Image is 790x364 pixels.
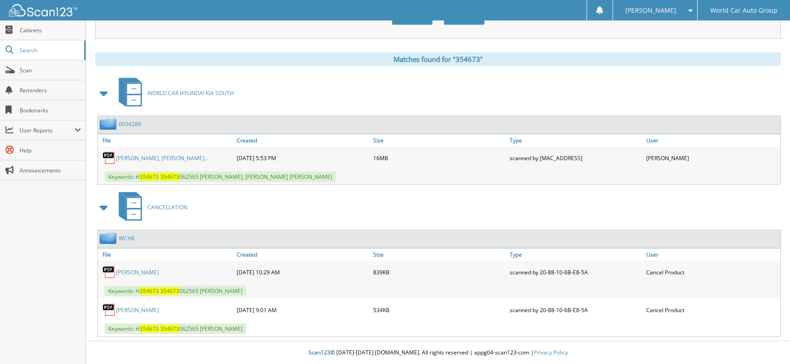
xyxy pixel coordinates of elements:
[534,349,568,356] a: Privacy Policy
[234,301,371,319] div: [DATE] 9:01 AM
[147,203,187,211] span: CANCELLATION
[507,134,644,147] a: Type
[140,325,159,333] span: 354673
[113,75,234,111] a: WORLD CAR HYUNDAI KIA SOUTH
[234,263,371,281] div: [DATE] 10:29 AM
[140,173,159,181] span: 354673
[98,134,234,147] a: File
[309,349,330,356] span: Scan123
[102,303,116,317] img: PDF.png
[710,8,778,13] span: World Car Auto Group
[116,306,159,314] a: [PERSON_NAME]
[371,263,507,281] div: 839KB
[20,167,81,174] span: Announcements
[507,301,644,319] div: scanned by 20-88-10-6B-E8-5A
[113,189,187,225] a: CANCELLATION
[147,89,234,97] span: WORLD CAR HYUNDAI KIA SOUTH
[507,248,644,261] a: Type
[20,26,81,34] span: Cabinets
[371,248,507,261] a: Size
[95,52,781,66] div: Matches found for "354673"
[102,265,116,279] img: PDF.png
[160,287,179,295] span: 354673
[102,151,116,165] img: PDF.png
[119,234,135,242] a: WCHK
[100,118,119,130] img: folder2.png
[744,320,790,364] iframe: Chat Widget
[116,154,208,162] a: [PERSON_NAME], [PERSON_NAME]...
[644,263,780,281] div: Cancel Product
[119,120,141,128] a: 0034288
[371,149,507,167] div: 16MB
[644,149,780,167] div: [PERSON_NAME]
[625,8,676,13] span: [PERSON_NAME]
[371,134,507,147] a: Size
[644,248,780,261] a: User
[20,126,75,134] span: User Reports
[234,248,371,261] a: Created
[20,86,81,94] span: Reminders
[644,301,780,319] div: Cancel Product
[371,301,507,319] div: 534KB
[140,287,159,295] span: 354673
[9,4,77,16] img: scan123-logo-white.svg
[105,324,246,334] span: Keywords: H 062565 [PERSON_NAME]
[105,172,336,182] span: Keywords: H 062565 [PERSON_NAME], [PERSON_NAME] [PERSON_NAME]
[234,134,371,147] a: Created
[20,106,81,114] span: Bookmarks
[507,263,644,281] div: scanned by 20-88-10-6B-E8-5A
[98,248,234,261] a: File
[234,149,371,167] div: [DATE] 5:53 PM
[20,46,80,54] span: Search
[20,147,81,154] span: Help
[20,66,81,74] span: Scan
[105,286,246,296] span: Keywords: H 062565 [PERSON_NAME]
[160,325,179,333] span: 354673
[160,173,179,181] span: 354673
[644,134,780,147] a: User
[100,233,119,244] img: folder2.png
[116,268,159,276] a: [PERSON_NAME]
[86,342,790,364] div: © [DATE]-[DATE] [DOMAIN_NAME]. All rights reserved | appg04-scan123-com |
[507,149,644,167] div: scanned by [MAC_ADDRESS]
